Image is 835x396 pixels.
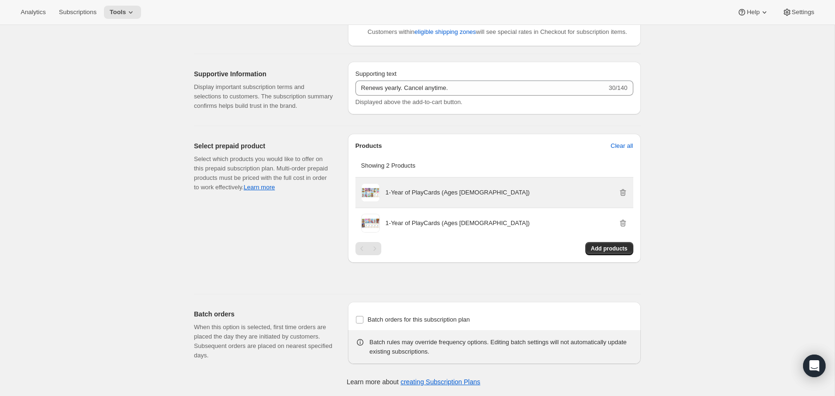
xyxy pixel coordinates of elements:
span: Showing 2 Products [361,162,416,169]
button: Tools [104,6,141,19]
span: Help [747,8,759,16]
div: Select which products you would like to offer on this prepaid subscription plan. Multi-order prep... [194,154,333,192]
button: Analytics [15,6,51,19]
span: Batch orders for this subscription plan [368,316,470,323]
p: Display important subscription terms and selections to customers. The subscription summary confir... [194,82,333,111]
span: Clear all [611,141,633,151]
button: eligible shipping zones [409,24,482,40]
span: Tools [110,8,126,16]
button: Help [732,6,774,19]
nav: Pagination [355,242,381,255]
h2: Select prepaid product [194,141,333,151]
div: Batch rules may override frequency options. Editing batch settings will not automatically update ... [370,338,633,356]
span: Supporting text [355,70,396,77]
button: Settings [777,6,820,19]
span: Subscriptions [59,8,96,16]
h2: Batch orders [194,309,333,319]
p: When this option is selected, first time orders are placed the day they are initiated by customer... [194,323,333,360]
p: 1-Year of PlayCards (Ages [DEMOGRAPHIC_DATA]) [386,188,530,197]
p: 1-Year of PlayCards (Ages [DEMOGRAPHIC_DATA]) [386,218,530,228]
input: No obligation, modify or cancel your subscription anytime. [355,81,607,96]
a: Learn more [244,184,275,191]
span: Displayed above the add-to-cart button. [355,98,463,105]
button: Clear all [605,138,639,154]
span: Analytics [21,8,46,16]
span: eligible shipping zones [415,27,476,37]
span: Add products [591,245,628,252]
div: Open Intercom Messenger [803,355,826,377]
h2: Supportive Information [194,69,333,79]
p: Products [355,141,382,151]
span: Customers within will see special rates in Checkout for subscription items. [368,28,627,35]
button: Subscriptions [53,6,102,19]
span: Settings [792,8,814,16]
button: Add products [585,242,633,255]
p: Learn more about [347,377,480,387]
a: creating Subscription Plans [401,378,481,386]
